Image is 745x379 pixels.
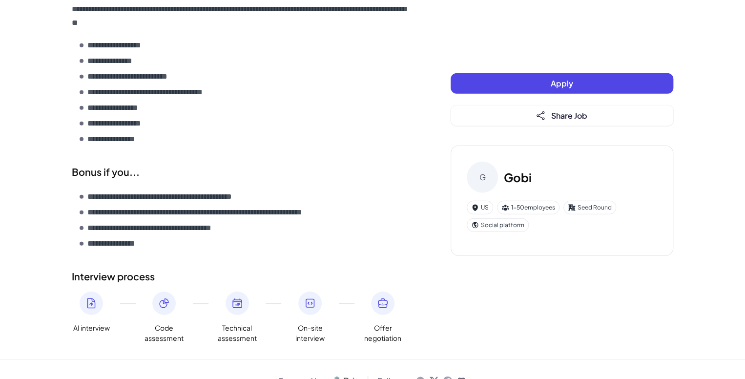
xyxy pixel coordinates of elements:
div: Seed Round [563,201,616,214]
span: Code assessment [145,323,184,343]
span: Apply [551,78,573,88]
span: Offer negotiation [363,323,402,343]
div: Social platform [467,218,529,232]
div: Bonus if you... [72,165,412,179]
h2: Interview process [72,269,412,284]
button: Apply [451,73,673,94]
span: Share Job [551,110,587,121]
span: On-site interview [290,323,330,343]
div: G [467,162,498,193]
span: Technical assessment [218,323,257,343]
div: US [467,201,493,214]
button: Share Job [451,105,673,126]
h3: Gobi [504,168,532,186]
span: AI interview [73,323,110,333]
div: 1-50 employees [497,201,559,214]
